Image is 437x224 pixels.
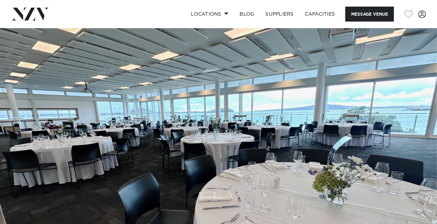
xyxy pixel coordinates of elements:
a: Locations [185,7,234,22]
img: nzv-logo.png [11,8,49,20]
a: BLOG [234,7,260,22]
a: SUPPLIERS [260,7,299,22]
a: Capacities [299,7,341,22]
button: Message Venue [345,7,394,22]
